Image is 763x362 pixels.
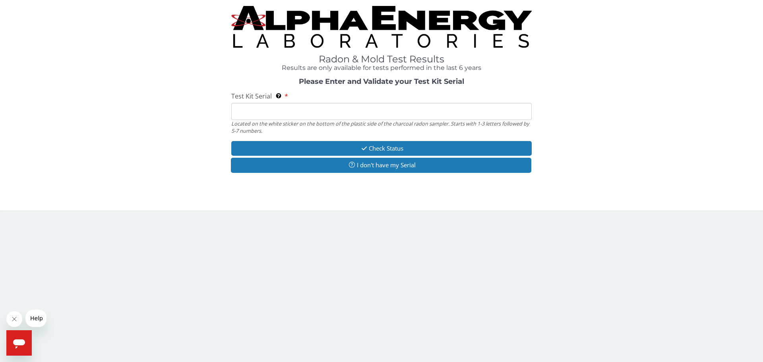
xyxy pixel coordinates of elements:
div: Located on the white sticker on the bottom of the plastic side of the charcoal radon sampler. Sta... [231,120,532,135]
iframe: Message from company [25,310,46,327]
h4: Results are only available for tests performed in the last 6 years [231,64,532,72]
iframe: Button to launch messaging window [6,330,32,356]
button: Check Status [231,141,532,156]
h1: Radon & Mold Test Results [231,54,532,64]
iframe: Close message [6,311,22,327]
strong: Please Enter and Validate your Test Kit Serial [299,77,464,86]
img: TightCrop.jpg [231,6,532,48]
span: Test Kit Serial [231,92,272,101]
button: I don't have my Serial [231,158,531,172]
